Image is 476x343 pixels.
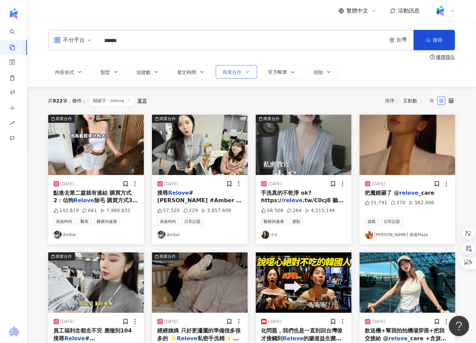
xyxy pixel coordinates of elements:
div: 57,520 [157,207,180,214]
mark: Relove [168,190,189,196]
span: 美妝時尚 [157,218,179,225]
a: KOL Avatar小S [261,231,346,239]
img: post-image [360,252,455,313]
div: 3,857,408 [201,207,231,214]
button: 搜尋 [414,30,455,50]
button: 商業合作 [152,115,248,175]
a: KOL AvatarAmber [157,231,242,239]
span: environment [389,38,395,43]
mark: relove [388,335,408,342]
div: 562,986 [409,199,434,206]
mark: Relove [283,335,304,342]
button: 排除 [307,65,339,79]
button: 類型 [94,65,126,79]
a: KOL AvatarAmber [54,231,138,239]
div: [DATE] [60,319,74,325]
div: 搜尋指引 [436,54,455,60]
div: 31,791 [365,199,387,206]
div: 商業合作 [56,253,72,260]
a: KOL Avatar[PERSON_NAME] 薔薔Maze [365,231,450,239]
button: 追蹤數 [130,65,166,79]
span: 點進去第二篇就有連結 購買方式2：估狗 [54,190,132,204]
span: 化問題，我們也是一直到回台灣後才接觸到 [261,327,343,341]
div: [DATE] [268,319,282,325]
span: 822 [53,98,63,103]
span: 搜尋 [157,190,168,196]
button: 官方帳號 [261,65,303,79]
img: KOL Avatar [157,231,166,239]
div: 7,980,832 [100,207,130,214]
div: 商業合作 [56,115,72,122]
button: 商業合作 [152,252,248,313]
img: post-image [256,252,351,313]
span: rise [9,116,15,132]
span: 飲送機+幫我拍拍機場穿搭+把我交接給 @ [365,327,445,341]
div: [DATE] [164,181,178,187]
div: 排序： [385,95,427,106]
img: KOL Avatar [54,231,62,239]
button: 商業合作 [48,252,144,313]
div: 661 [82,207,97,214]
img: KOL Avatar [261,231,269,239]
div: 商業合作 [160,253,176,260]
div: 不分平台 [54,35,85,45]
div: 重置 [137,98,147,103]
span: 繁體中文 [347,7,368,15]
span: 排除 [314,70,323,75]
span: 醫美 [78,218,92,225]
mark: Relove [64,335,85,342]
span: 活動訊息 [398,7,420,14]
div: [DATE] [164,319,178,325]
div: [DATE] [372,181,386,187]
span: 追蹤數 [137,70,151,75]
span: 搜尋 [433,37,443,43]
div: 台灣 [397,37,414,43]
img: post-image [256,115,351,175]
div: 229 [183,207,198,214]
div: [DATE] [268,181,282,187]
div: 38,508 [261,207,284,214]
span: 美妝時尚 [54,218,75,225]
span: question-circle [430,55,435,59]
div: 商業合作 [264,115,280,122]
span: 醫療與健康 [261,218,287,225]
img: chrome extension [7,327,20,338]
span: 手洗真的不乾淨 ok? https:// [261,190,311,204]
span: appstore [54,37,61,43]
img: post-image [48,252,144,313]
img: post-image [48,115,144,175]
span: 經經姨媽 只好更瀟灑的準備很多很多的 ✨ [157,327,241,341]
span: 互動數 [403,95,424,106]
span: 條件 ： [68,98,87,103]
span: 發文時間 [177,70,196,75]
div: 264 [287,207,302,214]
span: 醫療與健康 [94,218,120,225]
div: 370 [391,199,406,206]
button: 商業合作 [256,115,351,175]
span: 內容形式 [55,70,74,75]
span: 日常話題 [381,218,403,225]
img: post-image [360,115,455,175]
span: 員工福利念都念不完 應徵到104 搜尋 [54,327,132,341]
div: [DATE] [372,319,386,325]
img: post-image [152,252,248,313]
span: .tw/C0cj8 聽老娘 [261,197,344,211]
span: 日常話題 [182,218,204,225]
span: #[PERSON_NAME] #Amber #[PERSON_NAME] [157,190,242,211]
a: search [9,24,23,51]
span: 運動 [290,218,303,225]
span: 關鍵字：relove [89,95,135,107]
span: 除毛 購買方式3：寶雅 康 [54,197,138,211]
span: 類型 [101,70,110,75]
iframe: Help Scout Beacon - Open [449,316,469,336]
span: 把魔鏡砸了 @ [365,190,400,196]
div: [DATE] [60,181,74,187]
div: 142,819 [54,207,79,214]
img: post-image [152,115,248,175]
img: KOL Avatar [365,231,373,239]
img: logo icon [8,8,19,19]
button: 內容形式 [48,65,90,79]
button: 發文時間 [170,65,212,79]
button: 商業合作 [48,115,144,175]
mark: relove [399,190,419,196]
